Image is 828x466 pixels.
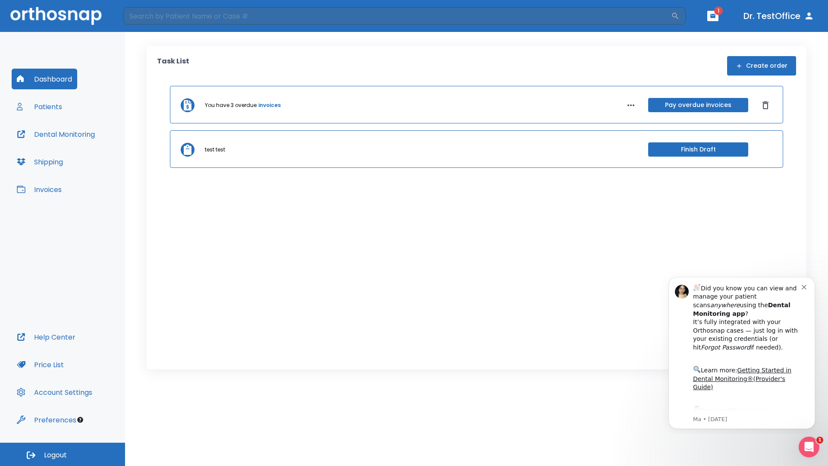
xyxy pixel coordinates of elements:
[816,437,823,444] span: 1
[12,151,68,172] button: Shipping
[740,8,818,24] button: Dr. TestOffice
[12,69,77,89] button: Dashboard
[258,101,281,109] a: invoices
[648,98,748,112] button: Pay overdue invoices
[123,7,671,25] input: Search by Patient Name or Case #
[648,142,748,157] button: Finish Draft
[38,135,146,179] div: Download the app: | ​ Let us know if you need help getting started!
[10,7,102,25] img: Orthosnap
[12,96,67,117] button: Patients
[146,13,153,20] button: Dismiss notification
[205,101,257,109] p: You have 3 overdue
[44,450,67,460] span: Logout
[759,98,772,112] button: Dismiss
[12,354,69,375] button: Price List
[727,56,796,76] button: Create order
[38,138,114,153] a: App Store
[12,124,100,145] button: Dental Monitoring
[76,416,84,424] div: Tooltip anchor
[655,269,828,434] iframe: Intercom notifications message
[12,179,67,200] button: Invoices
[38,146,146,154] p: Message from Ma, sent 7w ago
[12,382,97,403] button: Account Settings
[12,409,82,430] button: Preferences
[12,327,81,347] button: Help Center
[799,437,819,457] iframe: Intercom live chat
[205,146,225,154] p: test test
[714,6,723,15] span: 1
[157,56,189,76] p: Task List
